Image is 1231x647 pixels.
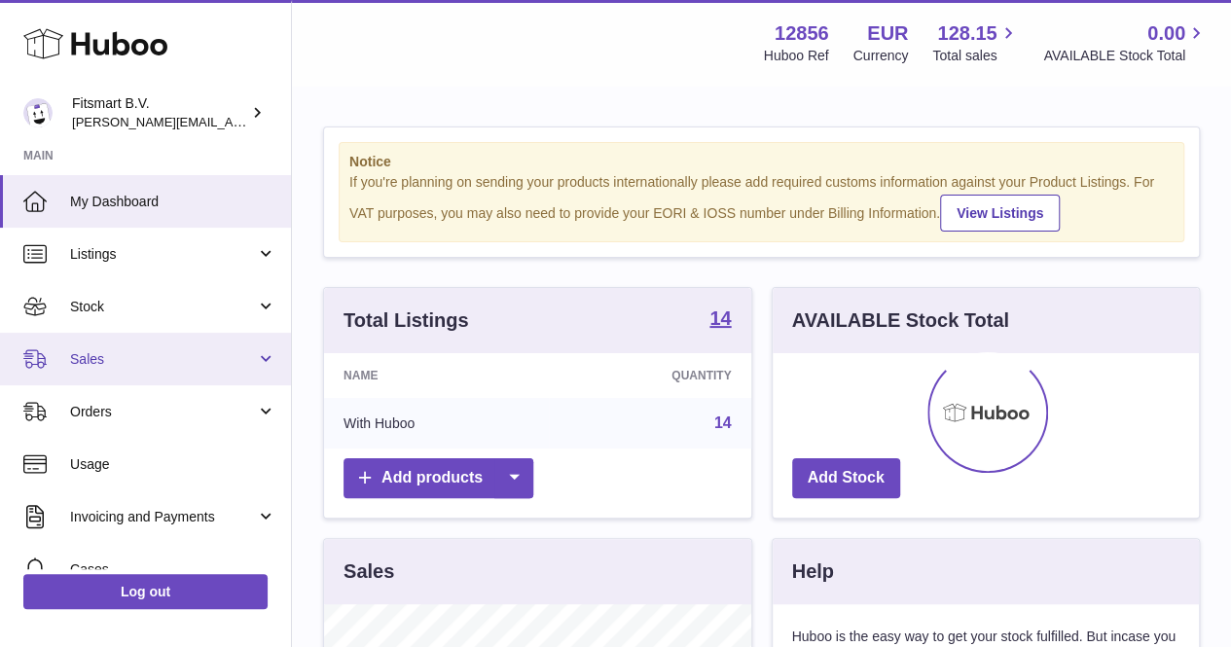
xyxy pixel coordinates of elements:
[70,298,256,316] span: Stock
[1043,47,1208,65] span: AVAILABLE Stock Total
[23,574,268,609] a: Log out
[853,47,909,65] div: Currency
[775,20,829,47] strong: 12856
[344,307,469,334] h3: Total Listings
[1147,20,1185,47] span: 0.00
[70,403,256,421] span: Orders
[549,353,750,398] th: Quantity
[937,20,996,47] span: 128.15
[709,308,731,332] a: 14
[349,153,1174,171] strong: Notice
[324,398,549,449] td: With Huboo
[349,173,1174,232] div: If you're planning on sending your products internationally please add required customs informati...
[70,350,256,369] span: Sales
[1043,20,1208,65] a: 0.00 AVAILABLE Stock Total
[72,94,247,131] div: Fitsmart B.V.
[792,458,900,498] a: Add Stock
[324,353,549,398] th: Name
[940,195,1060,232] a: View Listings
[792,558,834,585] h3: Help
[344,558,394,585] h3: Sales
[70,560,276,579] span: Cases
[70,455,276,474] span: Usage
[764,47,829,65] div: Huboo Ref
[714,414,732,431] a: 14
[792,307,1009,334] h3: AVAILABLE Stock Total
[932,20,1019,65] a: 128.15 Total sales
[932,47,1019,65] span: Total sales
[23,98,53,127] img: jonathan@leaderoo.com
[72,114,390,129] span: [PERSON_NAME][EMAIL_ADDRESS][DOMAIN_NAME]
[709,308,731,328] strong: 14
[867,20,908,47] strong: EUR
[70,245,256,264] span: Listings
[70,508,256,526] span: Invoicing and Payments
[70,193,276,211] span: My Dashboard
[344,458,533,498] a: Add products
